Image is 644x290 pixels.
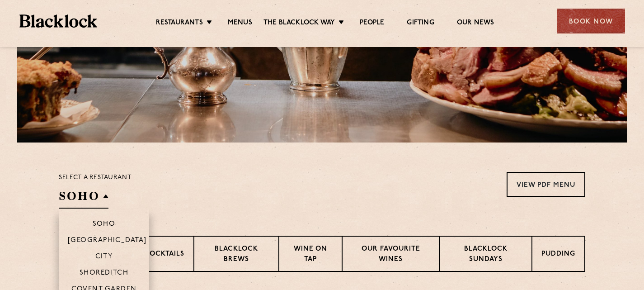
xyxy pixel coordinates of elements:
a: View PDF Menu [507,172,585,197]
p: Shoreditch [80,269,129,278]
div: Book Now [557,9,625,33]
p: Soho [93,220,116,229]
p: Blacklock Sundays [449,244,522,266]
p: Select a restaurant [59,172,132,184]
p: Wine on Tap [288,244,333,266]
a: Gifting [407,19,434,29]
a: People [360,19,384,29]
p: Pudding [541,249,575,261]
h2: SOHO [59,188,108,209]
p: Blacklock Brews [203,244,269,266]
a: Our News [457,19,494,29]
p: City [95,253,113,262]
p: [GEOGRAPHIC_DATA] [68,237,147,246]
p: Our favourite wines [352,244,430,266]
a: Restaurants [156,19,203,29]
p: Cocktails [144,249,184,261]
a: The Blacklock Way [263,19,335,29]
a: Menus [228,19,252,29]
img: BL_Textured_Logo-footer-cropped.svg [19,14,98,28]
